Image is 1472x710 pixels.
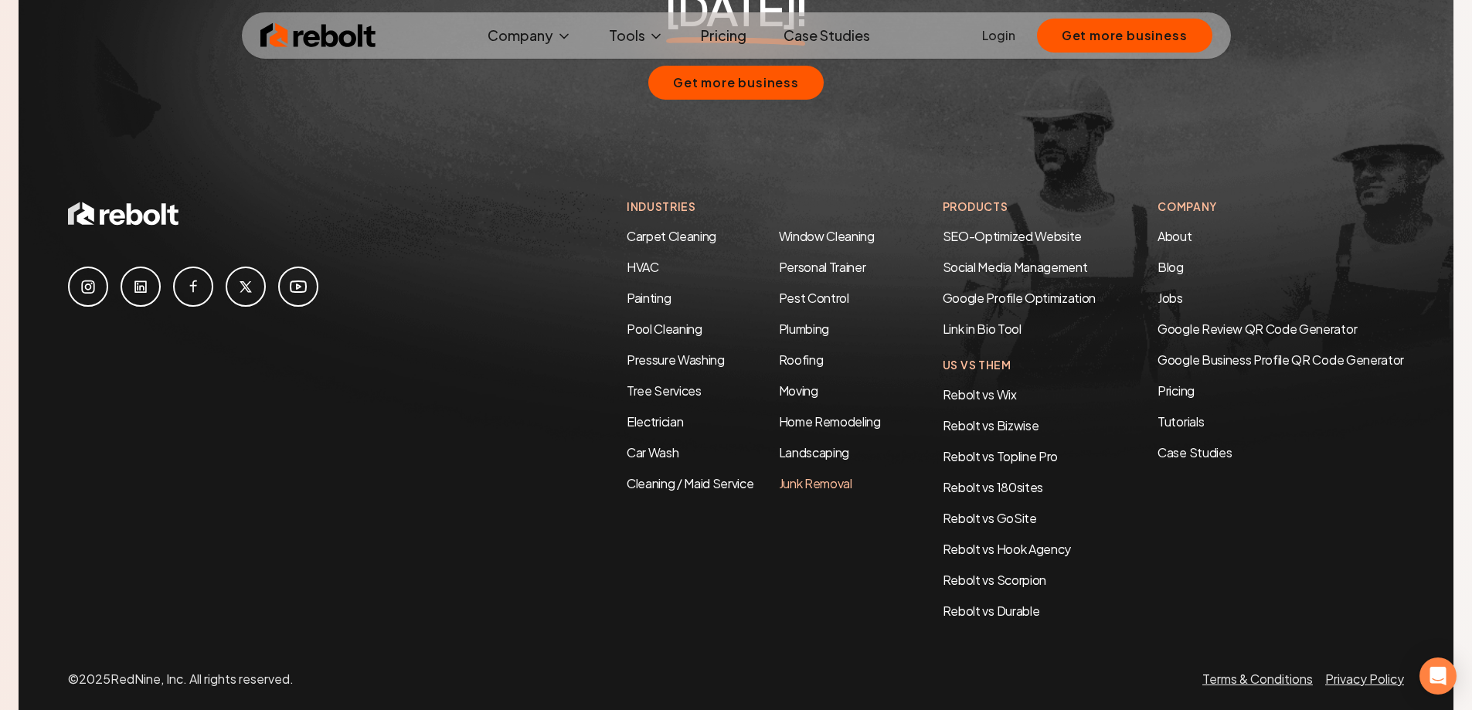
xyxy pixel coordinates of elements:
[597,20,676,51] button: Tools
[1158,199,1404,215] h4: Company
[627,259,659,275] a: HVAC
[260,20,376,51] img: Rebolt Logo
[627,199,881,215] h4: Industries
[943,290,1096,306] a: Google Profile Optimization
[943,603,1040,619] a: Rebolt vs Durable
[779,382,818,399] a: Moving
[779,413,881,430] a: Home Remodeling
[779,259,866,275] a: Personal Trainer
[943,448,1058,464] a: Rebolt vs Topline Pro
[1158,352,1404,368] a: Google Business Profile QR Code Generator
[1158,228,1192,244] a: About
[771,20,882,51] a: Case Studies
[779,290,849,306] a: Pest Control
[627,382,702,399] a: Tree Services
[627,413,683,430] a: Electrician
[943,228,1082,244] a: SEO-Optimized Website
[1202,671,1313,687] a: Terms & Conditions
[779,444,849,460] a: Landscaping
[943,572,1046,588] a: Rebolt vs Scorpion
[943,541,1071,557] a: Rebolt vs Hook Agency
[627,228,716,244] a: Carpet Cleaning
[688,20,759,51] a: Pricing
[475,20,584,51] button: Company
[943,386,1017,403] a: Rebolt vs Wix
[1158,259,1184,275] a: Blog
[627,444,678,460] a: Car Wash
[627,321,702,337] a: Pool Cleaning
[943,199,1096,215] h4: Products
[943,259,1088,275] a: Social Media Management
[982,26,1015,45] a: Login
[1158,321,1357,337] a: Google Review QR Code Generator
[1158,290,1183,306] a: Jobs
[627,290,671,306] a: Painting
[943,357,1096,373] h4: Us Vs Them
[1158,443,1404,462] a: Case Studies
[779,228,875,244] a: Window Cleaning
[1325,671,1404,687] a: Privacy Policy
[648,66,824,100] button: Get more business
[1037,19,1212,53] button: Get more business
[779,321,829,337] a: Plumbing
[1158,413,1404,431] a: Tutorials
[1419,657,1457,695] div: Open Intercom Messenger
[943,510,1037,526] a: Rebolt vs GoSite
[943,417,1039,433] a: Rebolt vs Bizwise
[627,352,725,368] a: Pressure Washing
[627,475,754,491] a: Cleaning / Maid Service
[1158,382,1404,400] a: Pricing
[943,321,1022,337] a: Link in Bio Tool
[943,479,1043,495] a: Rebolt vs 180sites
[779,352,824,368] a: Roofing
[68,670,294,688] p: © 2025 RedNine, Inc. All rights reserved.
[779,475,852,491] a: Junk Removal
